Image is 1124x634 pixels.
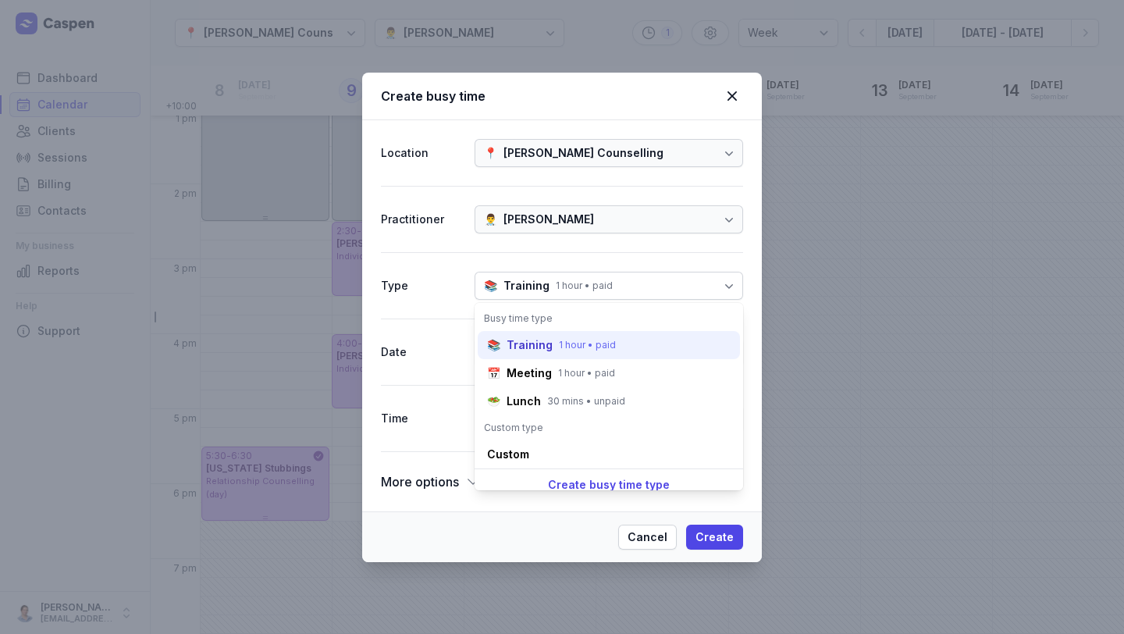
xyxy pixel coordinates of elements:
[484,210,497,229] div: 👨‍⚕️
[484,144,497,162] div: 📍
[381,210,462,229] div: Practitioner
[381,144,462,162] div: Location
[503,144,663,162] div: [PERSON_NAME] Counselling
[381,276,462,295] div: Type
[695,528,734,547] span: Create
[487,337,500,353] div: 📚
[484,276,497,295] div: 📚
[558,367,615,379] div: 1 hour • paid
[475,468,743,500] div: Create busy time type
[381,409,462,428] div: Time
[559,339,616,351] div: 1 hour • paid
[503,210,594,229] div: [PERSON_NAME]
[487,394,500,409] div: 🥗
[484,422,734,434] div: Custom type
[487,365,500,381] div: 📅
[484,312,734,325] div: Busy time type
[487,447,529,462] div: Custom
[507,394,541,409] div: Lunch
[381,87,721,105] div: Create busy time
[503,276,550,295] div: Training
[547,395,625,408] div: 30 mins • unpaid
[507,337,553,353] div: Training
[381,471,459,493] span: More options
[556,280,613,292] div: 1 hour • paid
[628,528,667,547] span: Cancel
[686,525,743,550] button: Create
[618,525,677,550] button: Cancel
[381,343,462,362] div: Date
[507,365,552,381] div: Meeting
